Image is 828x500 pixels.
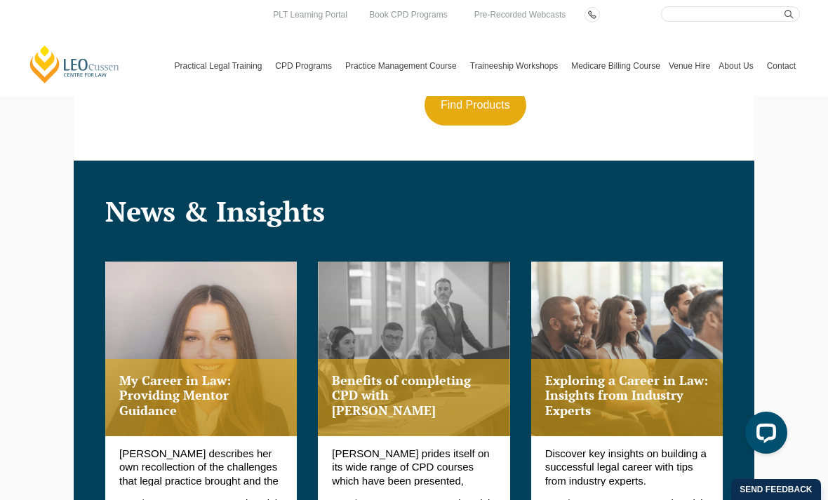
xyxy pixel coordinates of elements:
button: Find Products [425,85,526,126]
a: Book CPD Programs [366,7,450,22]
a: My Career in Law: Providing Mentor Guidance [105,262,297,436]
a: [PERSON_NAME] Centre for Law [28,44,121,84]
a: Practice Management Course [341,36,466,96]
a: Pre-Recorded Webcasts [471,7,570,22]
a: About Us [714,36,762,96]
a: Medicare Billing Course [567,36,665,96]
p: [PERSON_NAME] describes her own recollection of the challenges that legal practice brought and th... [119,447,283,486]
a: Venue Hire [665,36,714,96]
p: Discover key insights on building a successful legal career with tips from industry experts. [545,447,709,486]
a: Traineeship Workshops [466,36,567,96]
iframe: LiveChat chat widget [734,406,793,465]
a: Contact [763,36,800,96]
a: Practical Legal Training [171,36,272,96]
a: CPD Programs [271,36,341,96]
a: Benefits of completing CPD with [PERSON_NAME] [318,262,509,436]
a: Exploring a Career in Law: Insights from Industry Experts [531,262,723,436]
p: [PERSON_NAME] prides itself on its wide range of CPD courses which have been presented, developed... [332,447,495,486]
h2: News & Insights [105,196,723,227]
a: PLT Learning Portal [269,7,351,22]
